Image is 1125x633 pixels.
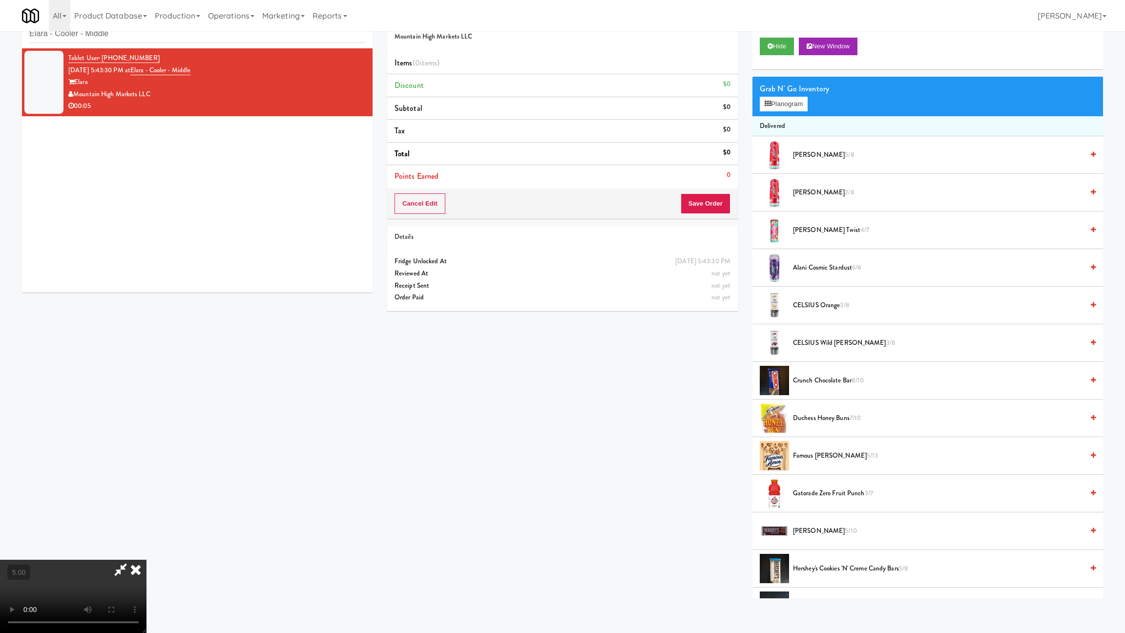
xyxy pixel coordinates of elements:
div: Elara [68,76,365,88]
div: Hershey's Cookies 'n' Creme Candy Bars5/8 [789,563,1096,575]
span: 5/8 [899,564,908,573]
span: Tax [395,125,405,136]
span: Alani Cosmic Stardust [793,262,1083,274]
div: Fridge Unlocked At [395,255,730,268]
span: Items [395,57,439,68]
li: Tablet User· [PHONE_NUMBER][DATE] 5:43:30 PM atElara - Cooler - MiddleElaraMountain High Markets ... [22,48,373,116]
div: Famous [PERSON_NAME]5/13 [789,450,1096,462]
span: CELSIUS Wild [PERSON_NAME] [793,337,1083,349]
span: CELSIUS Orange [793,299,1083,312]
span: [DATE] 5:43:30 PM at [68,65,130,75]
div: [PERSON_NAME]5/10 [789,525,1096,537]
div: $0 [723,101,730,113]
button: Hide [760,38,794,55]
span: [PERSON_NAME] [793,187,1083,199]
span: 8/10 [852,376,864,385]
span: 6/8 [852,263,861,272]
span: [PERSON_NAME] [793,525,1083,537]
span: Subtotal [395,103,422,114]
div: [PERSON_NAME] Twist4/7 [789,224,1096,236]
div: [PERSON_NAME]5/8 [789,149,1096,161]
span: Duchess Honey Buns [793,412,1083,424]
input: Search vision orders [29,25,365,43]
span: Hershey's Cookies 'n' Creme Candy Bars [793,563,1083,575]
div: Alani Cosmic Stardust6/8 [789,262,1096,274]
ng-pluralize: items [420,57,437,68]
div: 0 [727,169,730,181]
span: not yet [711,293,730,302]
h5: Mountain High Markets LLC [395,33,730,41]
div: Order Paid [395,292,730,304]
a: Elara - Cooler - Middle [130,65,190,75]
span: not yet [711,269,730,278]
button: New Window [799,38,857,55]
div: 00:05 [68,100,365,112]
span: [PERSON_NAME] Twist [793,224,1083,236]
div: Details [395,231,730,243]
div: Mountain High Markets LLC [68,88,365,101]
div: Grab N' Go Inventory [760,82,1096,96]
span: 5/8 [845,150,854,159]
div: Duchess Honey Buns7/10 [789,412,1096,424]
li: Delivered [752,116,1103,137]
span: 3/8 [886,338,896,347]
div: Crunch Chocolate Bar8/10 [789,375,1096,387]
span: 5/13 [867,451,878,460]
div: Receipt Sent [395,280,730,292]
span: [PERSON_NAME] [793,149,1083,161]
div: $0 [723,124,730,136]
button: Save Order [681,193,730,214]
span: Gatorade Zero Fruit Punch [793,487,1083,500]
span: 7/10 [850,413,861,422]
div: Gatorade Zero Fruit Punch3/7 [789,487,1096,500]
span: Crunch Chocolate Bar [793,375,1083,387]
img: Micromart [22,7,39,24]
span: 3/7 [865,488,873,498]
div: CELSIUS Wild [PERSON_NAME]3/8 [789,337,1096,349]
button: Cancel Edit [395,193,445,214]
span: Discount [395,80,424,91]
a: Tablet User· [PHONE_NUMBER] [68,53,160,63]
span: 3/8 [840,300,849,310]
span: 5/10 [845,526,856,535]
span: Famous [PERSON_NAME] [793,450,1083,462]
span: Points Earned [395,170,438,182]
div: $0 [723,147,730,159]
span: Total [395,148,410,159]
span: (0 ) [413,57,440,68]
div: [DATE] 5:43:30 PM [675,255,730,268]
span: 4/7 [860,225,869,234]
span: not yet [711,281,730,290]
div: CELSIUS Orange3/8 [789,299,1096,312]
button: Planogram [760,97,808,111]
div: Reviewed At [395,268,730,280]
span: 2/8 [845,188,854,197]
span: · [PHONE_NUMBER] [99,53,160,63]
div: $0 [723,78,730,90]
div: [PERSON_NAME]2/8 [789,187,1096,199]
